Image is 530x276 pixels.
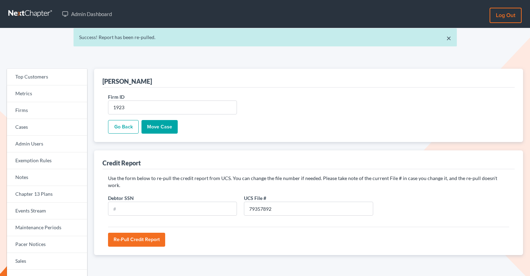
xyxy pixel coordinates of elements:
a: Firms [7,102,87,119]
label: Debtor SSN [108,194,134,202]
a: Admin Users [7,136,87,152]
input: Enter UCS File # [244,202,373,216]
a: Log out [490,8,522,23]
label: Firm ID [108,93,124,100]
a: Go Back [108,120,139,134]
a: Metrics [7,85,87,102]
div: Credit Report [102,159,141,167]
div: Success! Report has been re-pulled. [79,34,451,41]
a: Notes [7,169,87,186]
a: Events Stream [7,203,87,219]
a: × [446,34,451,42]
a: Exemption Rules [7,152,87,169]
a: Maintenance Periods [7,219,87,236]
input: Re-Pull Credit Report [108,233,165,247]
div: [PERSON_NAME] [102,77,152,85]
input: Move Case [141,120,178,134]
a: Admin Dashboard [59,8,115,20]
p: Use the form below to re-pull the credit report from UCS. You can change the file number if neede... [108,175,509,189]
a: Sales [7,253,87,270]
a: Top Customers [7,69,87,85]
a: Pacer Notices [7,236,87,253]
label: UCS File # [244,194,266,202]
input: Firm ID [108,100,237,114]
a: Chapter 13 Plans [7,186,87,203]
input: # [108,202,237,216]
a: Cases [7,119,87,136]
